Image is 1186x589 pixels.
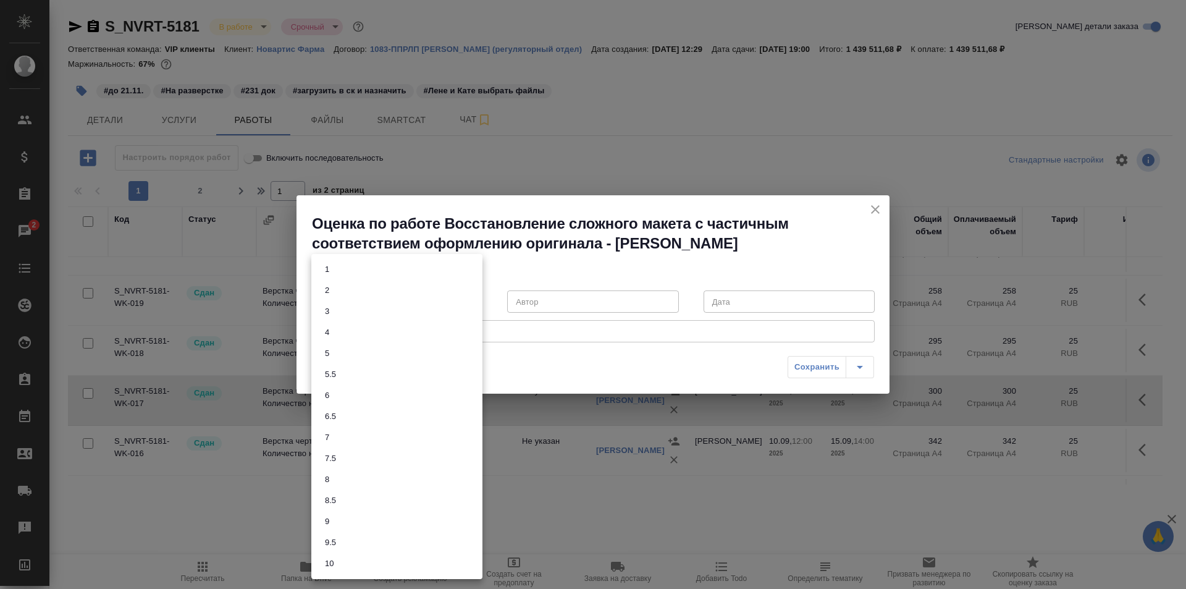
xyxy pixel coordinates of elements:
button: 6.5 [321,410,340,423]
button: 7 [321,431,333,444]
button: 4 [321,326,333,339]
button: 9 [321,515,333,528]
button: 2 [321,284,333,297]
button: 10 [321,557,337,570]
button: 7.5 [321,452,340,465]
button: 8.5 [321,494,340,507]
button: 6 [321,389,333,402]
button: 3 [321,305,333,318]
button: 9.5 [321,536,340,549]
button: 8 [321,473,333,486]
button: 1 [321,263,333,276]
button: 5.5 [321,368,340,381]
button: 5 [321,347,333,360]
